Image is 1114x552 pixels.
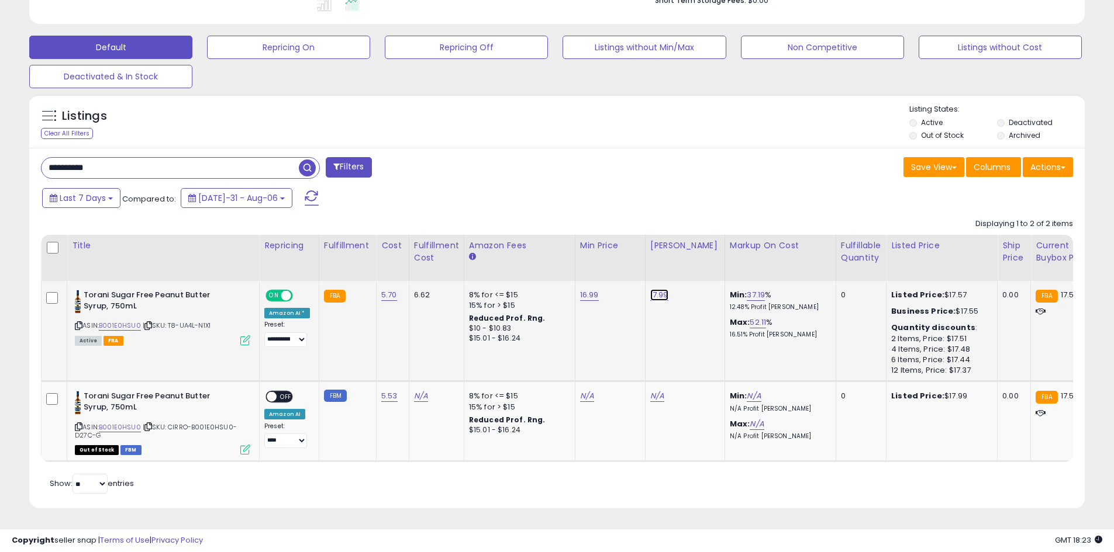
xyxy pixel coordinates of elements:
div: Fulfillment Cost [414,239,459,264]
label: Active [921,117,943,127]
div: Cost [381,239,404,252]
div: 0 [841,391,877,401]
button: Listings without Min/Max [563,36,726,59]
div: seller snap | | [12,535,203,546]
label: Out of Stock [921,130,964,140]
div: $17.99 [891,391,988,401]
h5: Listings [62,108,107,124]
div: Amazon Fees [469,239,570,252]
div: Fulfillment [324,239,371,252]
span: Show: entries [50,478,134,489]
button: Listings without Cost [919,36,1082,59]
div: Markup on Cost [730,239,831,252]
a: N/A [650,390,664,402]
div: 6.62 [414,290,455,300]
span: ON [267,291,281,301]
div: Preset: [264,422,310,449]
div: 0.00 [1002,290,1022,300]
span: OFF [291,291,310,301]
p: Listing States: [909,104,1085,115]
div: $17.55 [891,306,988,317]
div: 0.00 [1002,391,1022,401]
button: Repricing Off [385,36,548,59]
div: Displaying 1 to 2 of 2 items [975,218,1073,230]
b: Max: [730,317,750,328]
div: : [891,322,988,333]
div: Min Price [580,239,640,252]
button: Default [29,36,192,59]
b: Max: [730,418,750,429]
small: FBM [324,390,347,402]
b: Reduced Prof. Rng. [469,313,546,323]
p: 12.48% Profit [PERSON_NAME] [730,303,827,311]
button: Columns [966,157,1021,177]
div: Listed Price [891,239,992,252]
span: | SKU: CIRRO-B001E0HSU0-D27C-G [75,422,237,440]
div: Amazon AI * [264,308,310,318]
a: 5.53 [381,390,398,402]
a: Terms of Use [100,534,150,546]
div: 8% for <= $15 [469,391,566,401]
th: The percentage added to the cost of goods (COGS) that forms the calculator for Min & Max prices. [725,235,836,281]
div: 6 Items, Price: $17.44 [891,355,988,365]
div: % [730,317,827,339]
p: 16.51% Profit [PERSON_NAME] [730,331,827,339]
span: [DATE]-31 - Aug-06 [198,192,278,204]
b: Reduced Prof. Rng. [469,415,546,425]
a: B001E0HSU0 [99,422,141,432]
a: Privacy Policy [151,534,203,546]
div: 15% for > $15 [469,402,566,412]
div: 8% for <= $15 [469,290,566,300]
span: Last 7 Days [60,192,106,204]
div: 0 [841,290,877,300]
div: 2 Items, Price: $17.51 [891,334,988,344]
small: FBA [1036,391,1057,404]
span: Compared to: [122,193,176,204]
label: Archived [1009,130,1040,140]
a: 16.99 [580,289,599,301]
a: N/A [414,390,428,402]
span: OFF [277,392,295,402]
button: Repricing On [207,36,370,59]
p: N/A Profit [PERSON_NAME] [730,405,827,413]
div: $17.57 [891,290,988,300]
div: Clear All Filters [41,128,93,139]
div: Title [72,239,254,252]
a: 52.11 [750,317,766,328]
div: $15.01 - $16.24 [469,334,566,343]
b: Torani Sugar Free Peanut Butter Syrup, 750mL [84,290,226,314]
img: 41-WW8uK38L._SL40_.jpg [75,391,81,414]
img: 41-WW8uK38L._SL40_.jpg [75,290,81,313]
strong: Copyright [12,534,54,546]
b: Listed Price: [891,390,944,401]
b: Min: [730,289,747,300]
a: B001E0HSU0 [99,321,141,331]
span: FBM [120,445,142,455]
a: 5.70 [381,289,397,301]
small: FBA [1036,290,1057,303]
a: 17.99 [650,289,668,301]
div: Amazon AI [264,409,305,419]
div: $15.01 - $16.24 [469,425,566,435]
div: Current Buybox Price [1036,239,1096,264]
span: | SKU: T8-UA4L-N1X1 [143,321,211,330]
div: 12 Items, Price: $17.37 [891,365,988,376]
a: 37.19 [747,289,765,301]
b: Quantity discounts [891,322,975,333]
div: ASIN: [75,391,250,453]
span: All listings that are currently out of stock and unavailable for purchase on Amazon [75,445,119,455]
div: 4 Items, Price: $17.48 [891,344,988,355]
label: Deactivated [1009,117,1053,127]
button: Deactivated & In Stock [29,65,192,88]
div: Preset: [264,321,310,347]
a: N/A [747,390,761,402]
div: Fulfillable Quantity [841,239,881,264]
span: 17.57 [1061,390,1078,401]
span: All listings currently available for purchase on Amazon [75,336,102,346]
button: Save View [903,157,964,177]
button: Last 7 Days [42,188,120,208]
div: 15% for > $15 [469,300,566,311]
button: Filters [326,157,371,178]
div: Ship Price [1002,239,1026,264]
span: 17.57 [1061,289,1078,300]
